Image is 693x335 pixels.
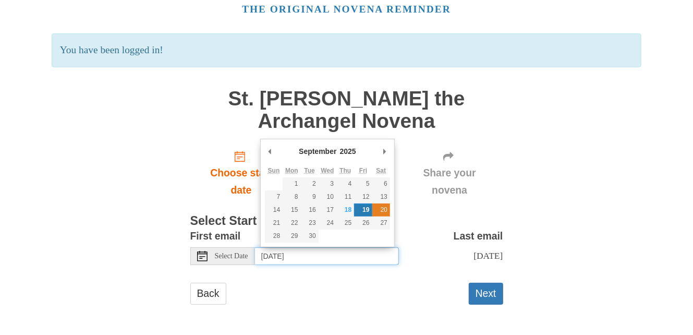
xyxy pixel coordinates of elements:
[301,217,319,230] button: 23
[265,230,283,243] button: 28
[319,217,336,230] button: 24
[336,177,354,190] button: 4
[354,217,372,230] button: 26
[359,167,367,174] abbr: Friday
[265,217,283,230] button: 21
[190,283,226,304] a: Back
[376,167,386,174] abbr: Saturday
[372,204,390,217] button: 20
[265,204,283,217] button: 14
[407,164,493,199] span: Share your novena
[354,177,372,190] button: 5
[336,204,354,217] button: 18
[190,214,503,228] h3: Select Start Date
[52,33,641,67] p: You have been logged in!
[201,164,282,199] span: Choose start date
[319,204,336,217] button: 17
[301,230,319,243] button: 30
[190,142,293,205] a: Choose start date
[242,4,451,15] a: The original novena reminder
[338,143,358,159] div: 2025
[454,228,503,245] label: Last email
[215,253,248,260] span: Select Date
[372,190,390,204] button: 13
[265,190,283,204] button: 7
[473,250,503,261] span: [DATE]
[301,190,319,204] button: 9
[283,204,300,217] button: 15
[301,204,319,217] button: 16
[301,177,319,190] button: 2
[321,167,334,174] abbr: Wednesday
[319,177,336,190] button: 3
[190,88,503,132] h1: St. [PERSON_NAME] the Archangel Novena
[283,190,300,204] button: 8
[265,143,275,159] button: Previous Month
[396,142,503,205] div: Click "Next" to confirm your start date first.
[268,167,280,174] abbr: Sunday
[255,247,399,265] input: Use the arrow keys to pick a date
[339,167,351,174] abbr: Thursday
[285,167,298,174] abbr: Monday
[336,190,354,204] button: 11
[283,217,300,230] button: 22
[297,143,338,159] div: September
[283,177,300,190] button: 1
[304,167,314,174] abbr: Tuesday
[336,217,354,230] button: 25
[372,177,390,190] button: 6
[469,283,503,304] button: Next
[319,190,336,204] button: 10
[190,228,241,245] label: First email
[354,204,372,217] button: 19
[283,230,300,243] button: 29
[372,217,390,230] button: 27
[354,190,372,204] button: 12
[380,143,390,159] button: Next Month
